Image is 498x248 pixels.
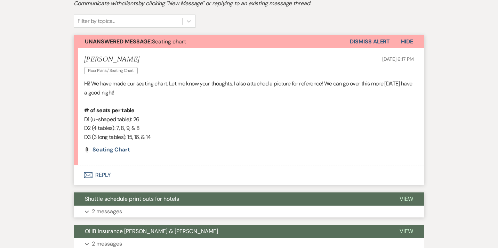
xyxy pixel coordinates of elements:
h5: [PERSON_NAME] [84,55,141,64]
span: View [400,228,413,235]
strong: # of seats per table [84,107,134,114]
button: Shuttle schedule print outs for hotels [74,192,388,206]
span: Shuttle schedule print outs for hotels [85,195,179,202]
span: Floor Plans / Seating Chart [84,67,138,74]
button: OHB Insurance [PERSON_NAME] & [PERSON_NAME] [74,225,388,238]
p: D1 (u-shaped table): 26 [84,115,414,124]
span: View [400,195,413,202]
button: View [388,192,424,206]
div: Filter by topics... [78,17,115,25]
button: Dismiss Alert [350,35,390,48]
span: [DATE] 6:17 PM [382,56,414,62]
span: OHB Insurance [PERSON_NAME] & [PERSON_NAME] [85,228,218,235]
p: D3 (3 long tables): 15, 16, & 14 [84,133,414,142]
span: Hide [401,38,413,45]
span: Seating chart [85,38,186,45]
p: 2 messages [92,207,122,216]
button: Reply [74,165,424,185]
p: D2 (4 tables): 7, 8, 9, & 8 [84,124,414,133]
span: Seating Chart [93,146,130,153]
button: Hide [390,35,424,48]
a: Seating Chart [93,147,130,152]
strong: Unanswered Message: [85,38,152,45]
button: Unanswered Message:Seating chart [74,35,350,48]
button: 2 messages [74,206,424,217]
p: Hi! We have made our seating chart. Let me know your thoughts. I also attached a picture for refe... [84,79,414,97]
button: View [388,225,424,238]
